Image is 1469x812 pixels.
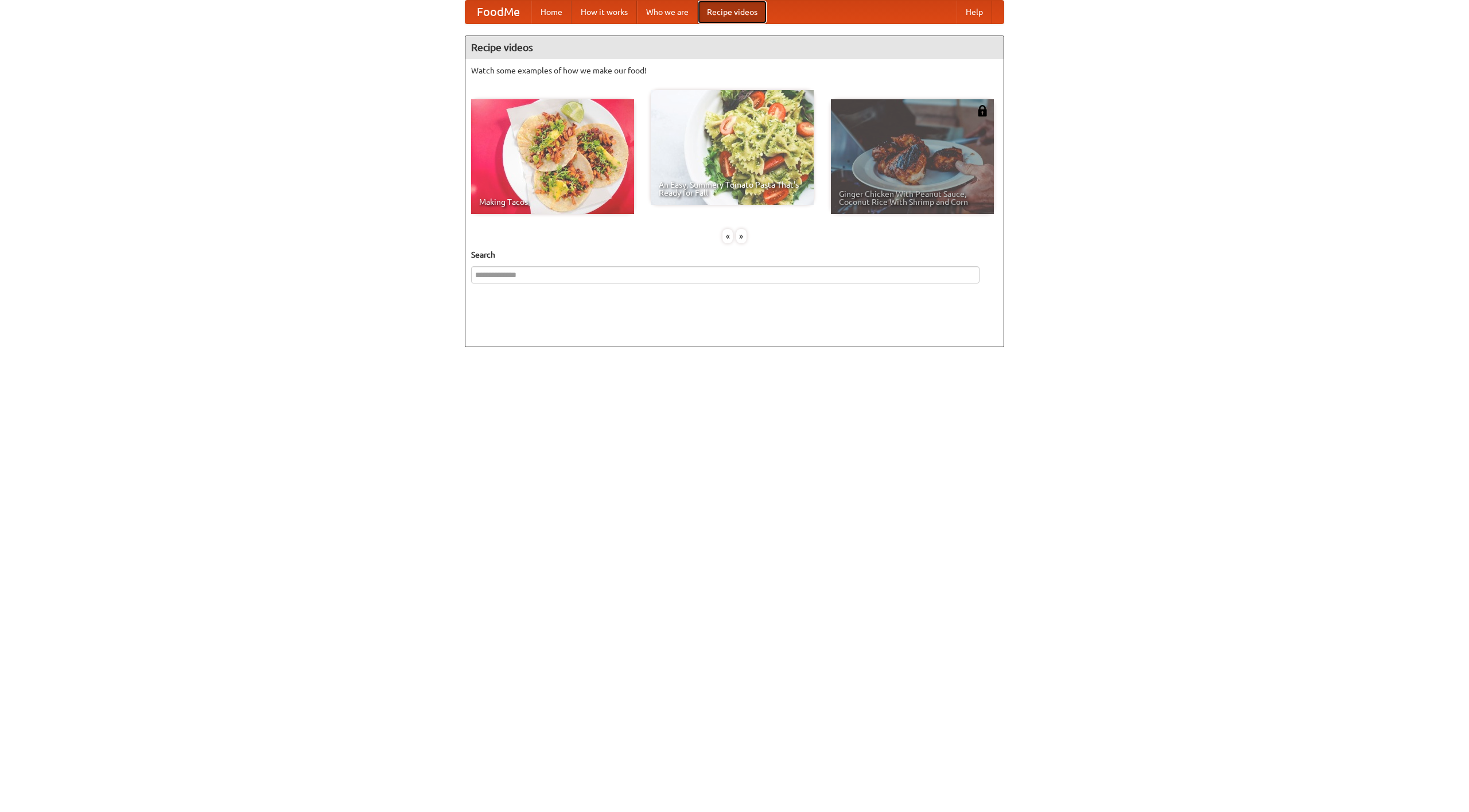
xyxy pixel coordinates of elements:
div: « [722,229,733,243]
span: An Easy, Summery Tomato Pasta That's Ready for Fall [659,181,806,197]
a: Recipe videos [698,1,767,24]
a: Making Tacos [471,99,634,214]
a: How it works [572,1,637,24]
a: An Easy, Summery Tomato Pasta That's Ready for Fall [651,90,814,205]
a: Help [957,1,992,24]
h4: Recipe videos [465,36,1004,59]
span: Making Tacos [479,198,626,206]
a: Who we are [637,1,698,24]
a: Home [531,1,572,24]
div: » [736,229,747,243]
p: Watch some examples of how we make our food! [471,65,998,76]
h5: Search [471,249,998,261]
img: 483408.png [977,105,988,116]
a: FoodMe [465,1,531,24]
